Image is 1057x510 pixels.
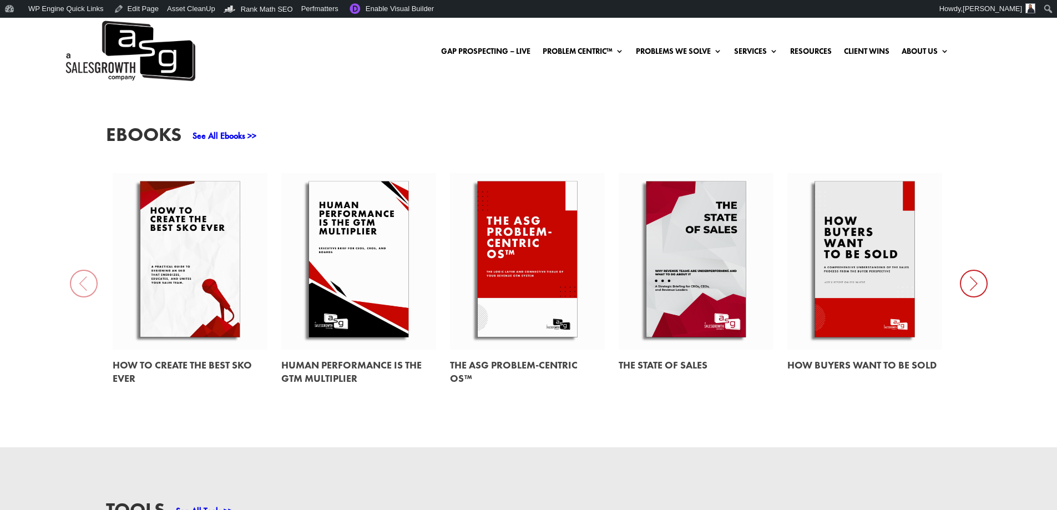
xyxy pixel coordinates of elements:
[18,18,27,27] img: logo_orange.svg
[29,29,122,38] div: Domain: [DOMAIN_NAME]
[543,47,624,59] a: Problem Centric™
[790,47,832,59] a: Resources
[123,71,187,78] div: Keywords by Traffic
[31,18,54,27] div: v 4.0.25
[42,71,99,78] div: Domain Overview
[902,47,949,59] a: About Us
[193,130,256,142] a: See All Ebooks >>
[110,70,119,79] img: tab_keywords_by_traffic_grey.svg
[30,70,39,79] img: tab_domain_overview_orange.svg
[734,47,778,59] a: Services
[441,47,530,59] a: Gap Prospecting – LIVE
[64,18,195,84] img: ASG Co. Logo
[18,29,27,38] img: website_grey.svg
[963,4,1022,13] span: [PERSON_NAME]
[636,47,722,59] a: Problems We Solve
[64,18,195,84] a: A Sales Growth Company Logo
[844,47,889,59] a: Client Wins
[241,5,293,13] span: Rank Math SEO
[106,125,181,150] h3: EBooks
